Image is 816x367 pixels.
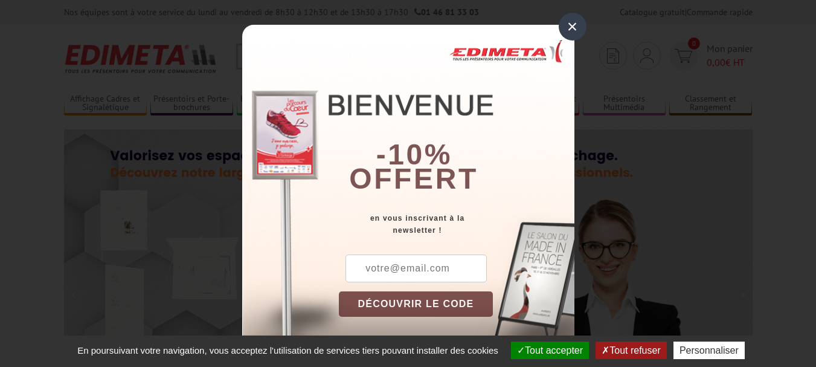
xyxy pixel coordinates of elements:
div: en vous inscrivant à la newsletter ! [339,212,574,236]
button: Tout accepter [511,342,589,359]
span: En poursuivant votre navigation, vous acceptez l'utilisation de services tiers pouvant installer ... [71,345,504,356]
b: -10% [376,138,452,171]
button: Personnaliser (fenêtre modale) [673,342,745,359]
div: × [559,13,586,41]
input: votre@email.com [345,255,487,282]
font: offert [349,163,478,195]
button: Tout refuser [596,342,666,359]
button: DÉCOUVRIR LE CODE [339,291,493,317]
